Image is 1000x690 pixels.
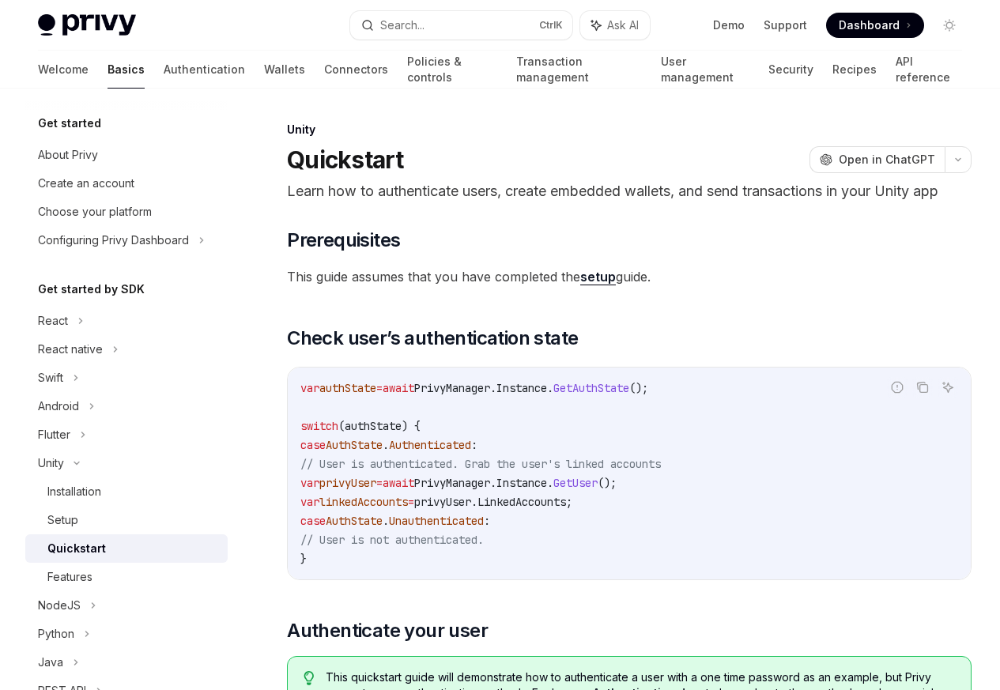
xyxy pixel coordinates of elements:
[376,381,383,395] span: =
[809,146,945,173] button: Open in ChatGPT
[345,419,402,433] span: authState
[839,152,935,168] span: Open in ChatGPT
[319,495,408,509] span: linkedAccounts
[38,653,63,672] div: Java
[383,438,389,452] span: .
[496,381,547,395] span: Instance
[389,438,471,452] span: Authenticated
[300,514,326,528] span: case
[38,231,189,250] div: Configuring Privy Dashboard
[407,51,497,89] a: Policies & controls
[287,145,404,174] h1: Quickstart
[408,495,414,509] span: =
[287,326,578,351] span: Check user’s authentication state
[471,438,477,452] span: :
[764,17,807,33] a: Support
[539,19,563,32] span: Ctrl K
[300,495,319,509] span: var
[38,14,136,36] img: light logo
[304,671,315,685] svg: Tip
[287,618,488,643] span: Authenticate your user
[25,506,228,534] a: Setup
[47,539,106,558] div: Quickstart
[25,169,228,198] a: Create an account
[287,180,972,202] p: Learn how to authenticate users, create embedded wallets, and send transactions in your Unity app
[553,381,629,395] span: GetAuthState
[839,17,900,33] span: Dashboard
[383,476,414,490] span: await
[47,511,78,530] div: Setup
[912,377,933,398] button: Copy the contents from the code block
[713,17,745,33] a: Demo
[938,377,958,398] button: Ask AI
[350,11,572,40] button: Search...CtrlK
[376,476,383,490] span: =
[287,266,972,288] span: This guide assumes that you have completed the guide.
[832,51,877,89] a: Recipes
[324,51,388,89] a: Connectors
[496,476,547,490] span: Instance
[25,198,228,226] a: Choose your platform
[490,381,496,395] span: .
[38,368,63,387] div: Swift
[164,51,245,89] a: Authentication
[319,476,376,490] span: privyUser
[566,495,572,509] span: ;
[383,381,414,395] span: await
[887,377,908,398] button: Report incorrect code
[38,624,74,643] div: Python
[414,476,490,490] span: PrivyManager
[383,514,389,528] span: .
[38,114,101,133] h5: Get started
[38,454,64,473] div: Unity
[937,13,962,38] button: Toggle dark mode
[380,16,425,35] div: Search...
[38,280,145,299] h5: Get started by SDK
[768,51,813,89] a: Security
[38,145,98,164] div: About Privy
[553,476,598,490] span: GetUser
[287,228,400,253] span: Prerequisites
[484,514,490,528] span: :
[471,495,477,509] span: .
[38,397,79,416] div: Android
[38,340,103,359] div: React native
[826,13,924,38] a: Dashboard
[580,11,650,40] button: Ask AI
[319,381,376,395] span: authState
[661,51,750,89] a: User management
[326,438,383,452] span: AuthState
[47,482,101,501] div: Installation
[516,51,641,89] a: Transaction management
[38,174,134,193] div: Create an account
[389,514,484,528] span: Unauthenticated
[38,51,89,89] a: Welcome
[326,514,383,528] span: AuthState
[300,419,338,433] span: switch
[108,51,145,89] a: Basics
[38,596,81,615] div: NodeJS
[300,438,326,452] span: case
[414,495,471,509] span: privyUser
[25,534,228,563] a: Quickstart
[300,476,319,490] span: var
[287,122,972,138] div: Unity
[25,563,228,591] a: Features
[300,552,307,566] span: }
[38,311,68,330] div: React
[300,381,319,395] span: var
[300,533,484,547] span: // User is not authenticated.
[402,419,421,433] span: ) {
[300,457,661,471] span: // User is authenticated. Grab the user's linked accounts
[490,476,496,490] span: .
[338,419,345,433] span: (
[896,51,962,89] a: API reference
[25,141,228,169] a: About Privy
[547,381,553,395] span: .
[477,495,566,509] span: LinkedAccounts
[25,477,228,506] a: Installation
[629,381,648,395] span: ();
[598,476,617,490] span: ();
[47,567,92,586] div: Features
[414,381,490,395] span: PrivyManager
